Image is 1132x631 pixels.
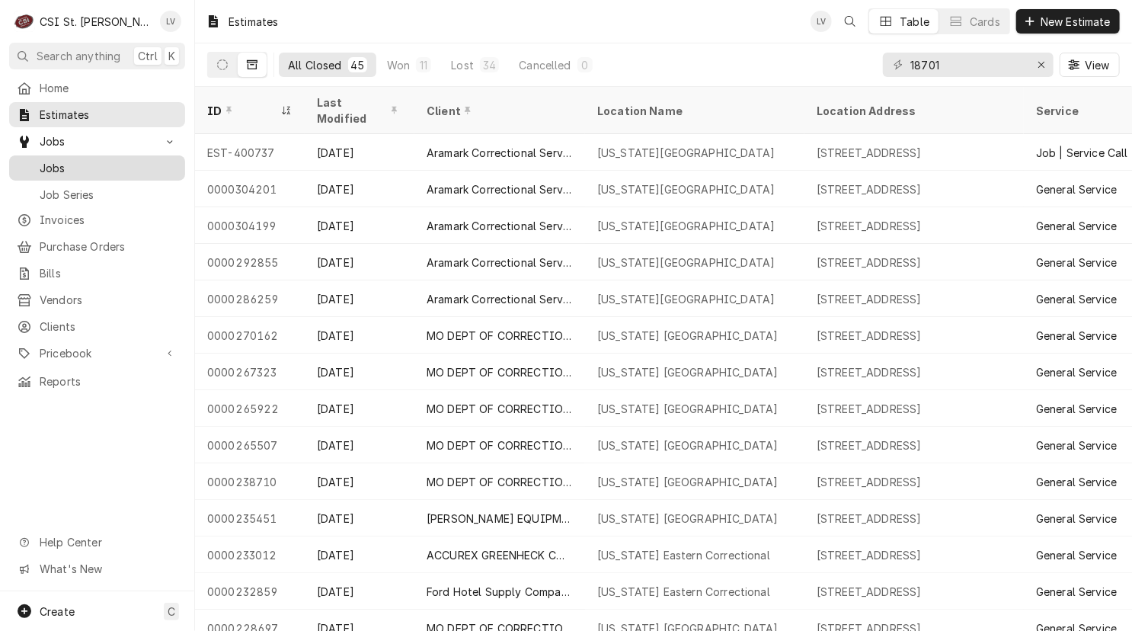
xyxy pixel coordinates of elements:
a: Home [9,75,185,101]
span: Reports [40,373,177,389]
span: New Estimate [1038,14,1114,30]
span: Jobs [40,133,155,149]
div: 0000238710 [195,463,305,500]
a: Estimates [9,102,185,127]
div: [DATE] [305,427,414,463]
span: K [168,48,175,64]
div: [STREET_ADDRESS] [817,255,922,271]
div: Cancelled [519,57,571,73]
div: Table [900,14,929,30]
div: Aramark Correctional Services [427,181,573,197]
button: Search anythingCtrlK [9,43,185,69]
div: Lisa Vestal's Avatar [811,11,832,32]
div: [DATE] [305,134,414,171]
div: [US_STATE][GEOGRAPHIC_DATA] [597,218,775,234]
button: View [1060,53,1120,77]
div: Aramark Correctional Services [427,145,573,161]
div: MO DEPT OF CORRECTIONS / MECC [427,401,573,417]
div: C [14,11,35,32]
div: [US_STATE] [GEOGRAPHIC_DATA] [597,328,778,344]
div: [STREET_ADDRESS] [817,474,922,490]
div: General Service [1036,547,1117,563]
div: CSI St. Louis's Avatar [14,11,35,32]
div: [US_STATE][GEOGRAPHIC_DATA] [597,181,775,197]
div: Lost [451,57,474,73]
span: Pricebook [40,345,155,361]
div: General Service [1036,218,1117,234]
a: Job Series [9,182,185,207]
div: [DATE] [305,390,414,427]
div: ACCUREX GREENHECK COMPANY [427,547,573,563]
div: [US_STATE] [GEOGRAPHIC_DATA] [597,401,778,417]
button: New Estimate [1016,9,1120,34]
div: [DATE] [305,500,414,537]
div: 34 [483,57,496,73]
div: [DATE] [305,354,414,390]
div: [US_STATE][GEOGRAPHIC_DATA] [597,291,775,307]
div: General Service [1036,328,1117,344]
div: [US_STATE] Eastern Correctional [597,547,770,563]
div: General Service [1036,511,1117,527]
div: MO DEPT OF CORRECTIONS / MECC [427,474,573,490]
button: Erase input [1029,53,1054,77]
div: [DATE] [305,537,414,573]
a: Clients [9,314,185,339]
div: General Service [1036,437,1117,453]
a: Invoices [9,207,185,232]
a: Go to Pricebook [9,341,185,366]
div: 0000292855 [195,244,305,280]
div: Aramark Correctional Services [427,291,573,307]
div: General Service [1036,181,1117,197]
a: Vendors [9,287,185,312]
div: 0000267323 [195,354,305,390]
div: [US_STATE] Eastern Correctional [597,584,770,600]
a: Go to Help Center [9,530,185,555]
div: 0 [580,57,590,73]
div: 0000270162 [195,317,305,354]
div: [US_STATE] [GEOGRAPHIC_DATA] [597,511,778,527]
div: 0000265922 [195,390,305,427]
div: General Service [1036,364,1117,380]
div: ID [207,103,277,119]
a: Reports [9,369,185,394]
div: [DATE] [305,280,414,317]
div: LV [160,11,181,32]
div: [US_STATE] [GEOGRAPHIC_DATA] [597,474,778,490]
div: Client [427,103,570,119]
span: Estimates [40,107,177,123]
div: [DATE] [305,317,414,354]
span: Bills [40,265,177,281]
div: 0000304199 [195,207,305,244]
div: 0000304201 [195,171,305,207]
span: Create [40,605,75,618]
div: [STREET_ADDRESS] [817,218,922,234]
div: EST-400737 [195,134,305,171]
div: CSI St. [PERSON_NAME] [40,14,152,30]
div: MO DEPT OF CORRECTIONS / MECC [427,328,573,344]
div: [DATE] [305,244,414,280]
div: [STREET_ADDRESS] [817,437,922,453]
div: Cards [970,14,1000,30]
span: View [1082,57,1113,73]
div: Lisa Vestal's Avatar [160,11,181,32]
span: Ctrl [138,48,158,64]
div: 0000232859 [195,573,305,610]
div: [STREET_ADDRESS] [817,181,922,197]
span: Jobs [40,160,177,176]
div: [STREET_ADDRESS] [817,511,922,527]
div: Job | Service Call [1036,145,1128,161]
span: Invoices [40,212,177,228]
span: C [168,604,175,620]
div: [PERSON_NAME] EQUIPMENT [427,511,573,527]
span: Search anything [37,48,120,64]
div: LV [811,11,832,32]
div: 11 [419,57,428,73]
div: Aramark Correctional Services [427,218,573,234]
div: [US_STATE] [GEOGRAPHIC_DATA] [597,437,778,453]
span: What's New [40,561,176,577]
div: [DATE] [305,171,414,207]
div: All Closed [288,57,342,73]
div: 0000233012 [195,537,305,573]
span: Home [40,80,177,96]
div: [DATE] [305,573,414,610]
